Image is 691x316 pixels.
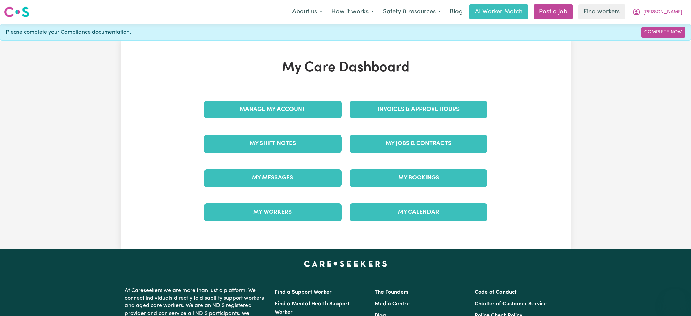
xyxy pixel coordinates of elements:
[578,4,625,19] a: Find workers
[378,5,446,19] button: Safety & resources
[664,289,686,311] iframe: Button to launch messaging window
[204,101,342,118] a: Manage My Account
[275,301,350,315] a: Find a Mental Health Support Worker
[350,203,487,221] a: My Calendar
[628,5,687,19] button: My Account
[641,27,685,38] a: Complete Now
[375,301,410,307] a: Media Centre
[275,290,332,295] a: Find a Support Worker
[446,4,467,19] a: Blog
[4,6,29,18] img: Careseekers logo
[327,5,378,19] button: How it works
[643,9,682,16] span: [PERSON_NAME]
[375,290,408,295] a: The Founders
[304,261,387,267] a: Careseekers home page
[4,4,29,20] a: Careseekers logo
[6,28,131,37] span: Please complete your Compliance documentation.
[288,5,327,19] button: About us
[475,290,517,295] a: Code of Conduct
[204,169,342,187] a: My Messages
[350,101,487,118] a: Invoices & Approve Hours
[534,4,573,19] a: Post a job
[200,60,492,76] h1: My Care Dashboard
[204,135,342,153] a: My Shift Notes
[350,135,487,153] a: My Jobs & Contracts
[350,169,487,187] a: My Bookings
[469,4,528,19] a: AI Worker Match
[204,203,342,221] a: My Workers
[475,301,547,307] a: Charter of Customer Service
